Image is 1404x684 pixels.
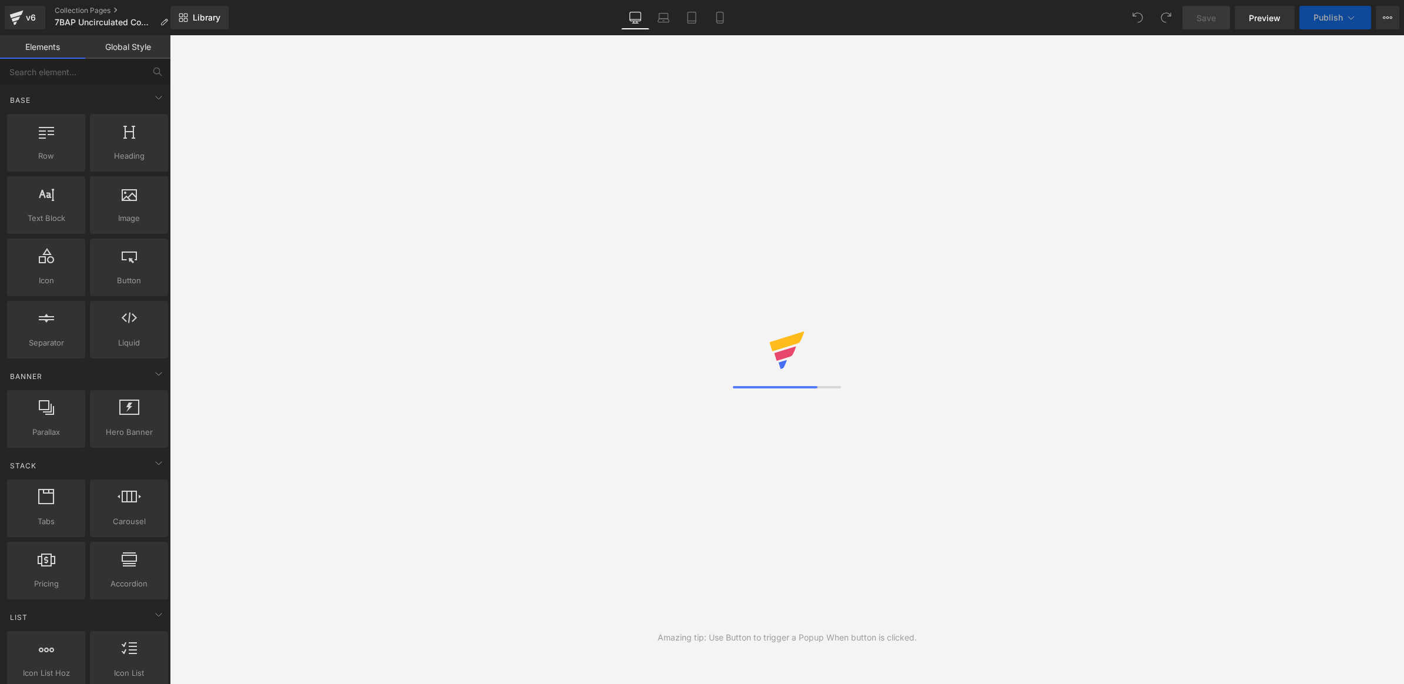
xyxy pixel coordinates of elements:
span: Preview [1249,12,1281,24]
a: Mobile [706,6,734,29]
span: Banner [9,371,43,382]
span: Library [193,12,220,23]
div: Amazing tip: Use Button to trigger a Popup When button is clicked. [658,631,917,644]
span: Accordion [93,578,165,590]
a: Tablet [678,6,706,29]
span: 7BAP Uncirculated Comics [55,18,155,27]
span: Tabs [11,515,82,528]
span: Text Block [11,212,82,224]
span: Pricing [11,578,82,590]
span: Carousel [93,515,165,528]
span: Separator [11,337,82,349]
span: List [9,612,29,623]
span: Stack [9,460,38,471]
a: v6 [5,6,45,29]
span: Save [1197,12,1216,24]
button: Redo [1154,6,1178,29]
span: Parallax [11,426,82,438]
span: Icon [11,274,82,287]
button: More [1376,6,1399,29]
span: Heading [93,150,165,162]
button: Undo [1126,6,1150,29]
a: Desktop [621,6,649,29]
span: Image [93,212,165,224]
span: Icon List Hoz [11,667,82,679]
a: Laptop [649,6,678,29]
span: Button [93,274,165,287]
button: Publish [1299,6,1371,29]
a: New Library [170,6,229,29]
span: Publish [1313,13,1343,22]
span: Base [9,95,32,106]
span: Liquid [93,337,165,349]
a: Preview [1235,6,1295,29]
a: Global Style [85,35,170,59]
span: Icon List [93,667,165,679]
a: Collection Pages [55,6,177,15]
span: Row [11,150,82,162]
div: v6 [24,10,38,25]
span: Hero Banner [93,426,165,438]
